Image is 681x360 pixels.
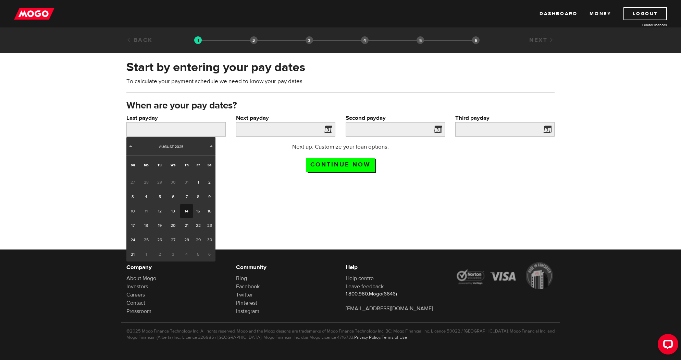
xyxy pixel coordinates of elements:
[203,233,215,247] a: 30
[166,204,180,218] a: 13
[139,218,153,233] a: 18
[455,114,555,122] label: Third payday
[139,247,153,262] span: 1
[180,175,193,189] span: 31
[126,275,156,282] a: About Mogo
[139,189,153,204] a: 4
[590,7,611,20] a: Money
[126,60,555,74] h2: Start by entering your pay dates
[171,163,175,167] span: Wednesday
[126,283,148,290] a: Investors
[193,218,203,233] a: 22
[193,189,203,204] a: 8
[180,204,193,218] a: 14
[126,204,139,218] a: 10
[139,204,153,218] a: 11
[236,283,260,290] a: Facebook
[153,247,166,262] span: 2
[623,7,667,20] a: Logout
[166,175,180,189] span: 30
[126,77,555,85] p: To calculate your payment schedule we need to know your pay dates.
[193,175,203,189] a: 1
[153,175,166,189] span: 29
[203,247,215,262] span: 6
[128,143,133,149] span: Prev
[193,233,203,247] a: 29
[153,218,166,233] a: 19
[203,189,215,204] a: 9
[153,204,166,218] a: 12
[126,189,139,204] a: 3
[236,308,259,315] a: Instagram
[346,263,445,271] h6: Help
[126,291,145,298] a: Careers
[529,36,555,44] a: Next
[126,308,151,315] a: Pressroom
[144,163,149,167] span: Monday
[273,143,409,151] p: Next up: Customize your loan options.
[126,328,555,340] p: ©2025 Mogo Finance Technology Inc. All rights reserved. Mogo and the Mogo designs are trademarks ...
[652,331,681,360] iframe: LiveChat chat widget
[346,114,445,122] label: Second payday
[616,22,667,27] a: Lender licences
[193,204,203,218] a: 15
[166,233,180,247] a: 27
[354,335,380,340] a: Privacy Policy
[193,247,203,262] span: 5
[126,300,145,306] a: Contact
[126,114,226,122] label: Last payday
[209,143,214,149] span: Next
[236,300,257,306] a: Pinterest
[346,291,445,298] p: 1.800.980.Mogo(6646)
[203,204,215,218] a: 16
[126,175,139,189] span: 27
[139,175,153,189] span: 28
[185,163,189,167] span: Thursday
[126,36,153,44] a: Back
[153,189,166,204] a: 5
[126,218,139,233] a: 17
[306,158,375,172] input: Continue now
[236,275,247,282] a: Blog
[197,163,200,167] span: Friday
[166,189,180,204] a: 6
[158,163,162,167] span: Tuesday
[346,283,384,290] a: Leave feedback
[540,7,577,20] a: Dashboard
[236,263,335,271] h6: Community
[236,114,335,122] label: Next payday
[153,233,166,247] a: 26
[126,247,139,262] a: 31
[208,143,215,150] a: Next
[166,247,180,262] span: 3
[203,218,215,233] a: 23
[180,218,193,233] a: 21
[382,335,407,340] a: Terms of Use
[126,100,555,111] h3: When are your pay dates?
[236,291,253,298] a: Twitter
[139,233,153,247] a: 25
[346,305,433,312] a: [EMAIL_ADDRESS][DOMAIN_NAME]
[455,262,555,289] img: legal-icons-92a2ffecb4d32d839781d1b4e4802d7b.png
[166,218,180,233] a: 20
[208,163,211,167] span: Saturday
[180,189,193,204] a: 7
[346,275,374,282] a: Help centre
[131,163,135,167] span: Sunday
[14,7,54,20] img: mogo_logo-11ee424be714fa7cbb0f0f49df9e16ec.png
[159,144,174,149] span: August
[127,143,134,150] a: Prev
[194,36,202,44] img: transparent-188c492fd9eaac0f573672f40bb141c2.gif
[126,263,226,271] h6: Company
[203,175,215,189] a: 2
[126,233,139,247] a: 24
[180,233,193,247] a: 28
[180,247,193,262] span: 4
[175,144,183,149] span: 2025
